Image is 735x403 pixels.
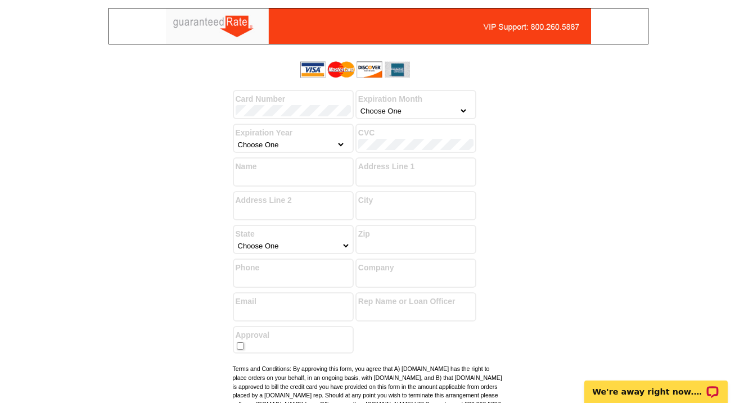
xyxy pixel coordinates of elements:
[358,93,474,105] label: Expiration Month
[577,368,735,403] iframe: LiveChat chat widget
[236,93,351,105] label: Card Number
[236,329,351,341] label: Approval
[236,228,351,240] label: State
[236,194,351,206] label: Address Line 2
[358,194,474,206] label: City
[236,161,351,173] label: Name
[358,127,474,139] label: CVC
[236,127,351,139] label: Expiration Year
[300,61,410,78] img: acceptedCards.gif
[236,296,351,307] label: Email
[236,262,351,274] label: Phone
[358,161,474,173] label: Address Line 1
[358,296,474,307] label: Rep Name or Loan Officer
[358,262,474,274] label: Company
[358,228,474,240] label: Zip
